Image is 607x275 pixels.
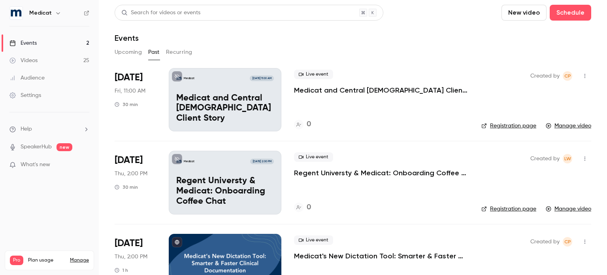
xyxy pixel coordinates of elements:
[21,143,52,151] a: SpeakerHub
[184,76,194,80] p: Medicat
[530,237,560,247] span: Created by
[57,143,72,151] span: new
[563,237,572,247] span: Claire Powell
[307,119,311,130] h4: 0
[115,101,138,108] div: 30 min
[294,168,469,178] a: Regent Universty & Medicat: Onboarding Coffee Chat
[115,267,128,273] div: 1 h
[9,39,37,47] div: Events
[115,184,138,190] div: 30 min
[501,5,547,21] button: New video
[294,70,333,79] span: Live event
[294,85,469,95] a: Medicat and Central [DEMOGRAPHIC_DATA] Client Story
[169,68,281,131] a: Medicat and Central Methodist Client StoryMedicat[DATE] 11:00 AMMedicat and Central [DEMOGRAPHIC_...
[481,205,536,213] a: Registration page
[166,46,192,59] button: Recurring
[481,122,536,130] a: Registration page
[564,237,571,247] span: CP
[307,202,311,213] h4: 0
[115,87,145,95] span: Fri, 11:00 AM
[564,154,571,163] span: LW
[115,237,143,250] span: [DATE]
[169,151,281,214] a: Regent Universty & Medicat: Onboarding Coffee ChatMedicat[DATE] 2:00 PMRegent Universty & Medicat...
[115,154,143,167] span: [DATE]
[530,71,560,81] span: Created by
[294,119,311,130] a: 0
[564,71,571,81] span: CP
[250,76,273,81] span: [DATE] 11:00 AM
[148,46,160,59] button: Past
[10,256,23,265] span: Pro
[9,57,38,64] div: Videos
[70,257,89,264] a: Manage
[115,33,139,43] h1: Events
[21,125,32,133] span: Help
[546,122,591,130] a: Manage video
[563,154,572,163] span: Leyna Weakley
[115,151,156,214] div: Sep 18 Thu, 2:00 PM (America/New York)
[546,205,591,213] a: Manage video
[563,71,572,81] span: Claire Powell
[9,91,41,99] div: Settings
[9,74,45,82] div: Audience
[250,159,273,164] span: [DATE] 2:00 PM
[530,154,560,163] span: Created by
[115,71,143,84] span: [DATE]
[294,152,333,162] span: Live event
[184,159,194,163] p: Medicat
[28,257,65,264] span: Plan usage
[115,46,142,59] button: Upcoming
[115,68,156,131] div: Sep 19 Fri, 9:00 AM (America/Denver)
[21,161,50,169] span: What's new
[115,253,147,261] span: Thu, 2:00 PM
[121,9,200,17] div: Search for videos or events
[9,125,89,133] li: help-dropdown-opener
[80,161,89,169] iframe: Noticeable Trigger
[294,251,469,261] a: Medicat's New Dictation Tool: Smarter & Faster Clinical Documentation
[294,202,311,213] a: 0
[294,235,333,245] span: Live event
[115,170,147,178] span: Thu, 2:00 PM
[29,9,52,17] h6: Medicat
[176,176,274,207] p: Regent Universty & Medicat: Onboarding Coffee Chat
[10,7,23,19] img: Medicat
[176,93,274,124] p: Medicat and Central [DEMOGRAPHIC_DATA] Client Story
[550,5,591,21] button: Schedule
